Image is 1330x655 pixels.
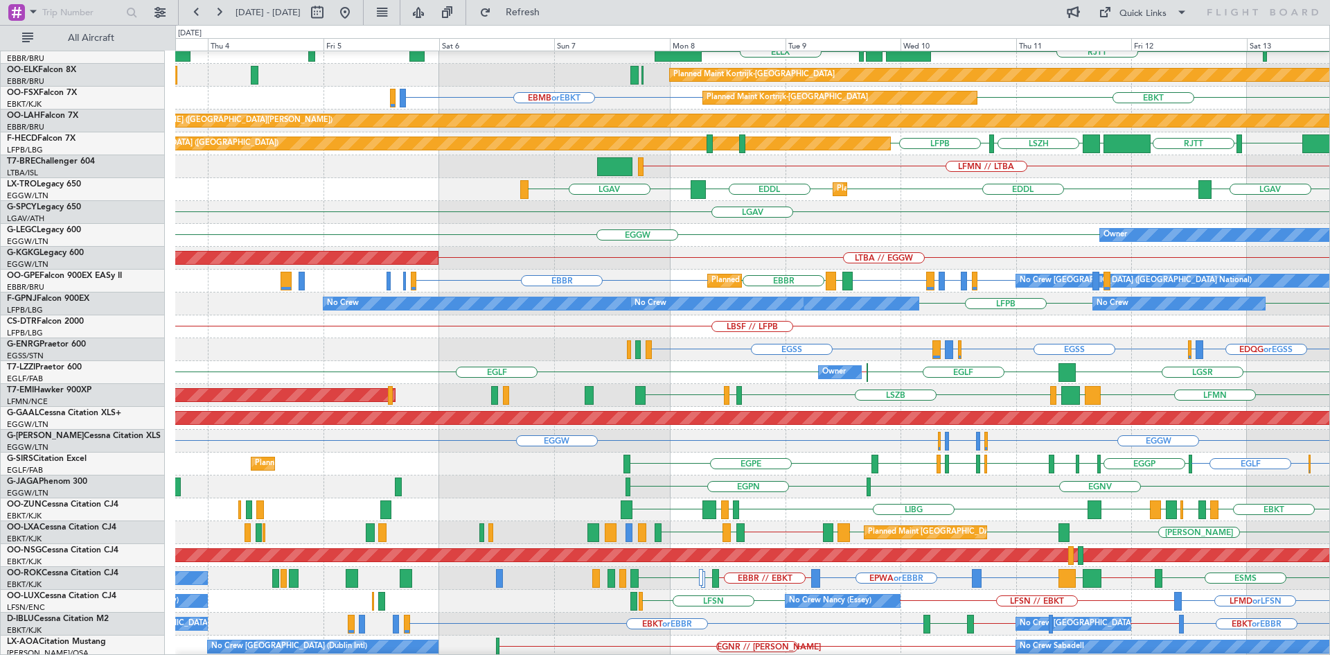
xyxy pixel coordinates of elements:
a: EGLF/FAB [7,374,43,384]
div: Planned Maint [GEOGRAPHIC_DATA] ([GEOGRAPHIC_DATA] National) [868,522,1119,543]
a: OO-ROKCessna Citation CJ4 [7,569,118,577]
a: T7-LZZIPraetor 600 [7,363,82,372]
div: Sat 6 [439,38,555,51]
span: G-JAGA [7,478,39,486]
a: LFMN/NCE [7,396,48,407]
a: EBKT/KJK [7,99,42,110]
button: Refresh [473,1,556,24]
a: LX-AOACitation Mustang [7,638,106,646]
a: EBBR/BRU [7,76,44,87]
span: T7-EMI [7,386,34,394]
span: OO-FSX [7,89,39,97]
a: T7-EMIHawker 900XP [7,386,91,394]
div: Quick Links [1119,7,1167,21]
div: Thu 11 [1016,38,1132,51]
div: Fri 12 [1131,38,1247,51]
div: No Crew [635,293,666,314]
a: OO-NSGCessna Citation CJ4 [7,546,118,554]
a: EGGW/LTN [7,488,48,498]
span: G-KGKG [7,249,39,257]
a: F-GPNJFalcon 900EX [7,295,89,303]
div: Planned Maint [GEOGRAPHIC_DATA] ([GEOGRAPHIC_DATA] National) [711,270,962,291]
a: LGAV/ATH [7,213,44,224]
span: OO-LUX [7,592,39,600]
div: Fri 5 [323,38,439,51]
a: EGGW/LTN [7,191,48,201]
div: Mon 8 [670,38,786,51]
span: OO-LAH [7,112,40,120]
span: OO-GPE [7,272,39,280]
a: EBKT/KJK [7,579,42,590]
a: EGGW/LTN [7,259,48,270]
a: EBKT/KJK [7,625,42,636]
a: G-SIRSCitation Excel [7,455,87,463]
div: Tue 9 [786,38,901,51]
a: EBKT/KJK [7,557,42,567]
span: G-LEGC [7,226,37,234]
button: All Aircraft [15,27,150,49]
span: Refresh [494,8,552,17]
span: G-ENRG [7,340,39,349]
span: G-[PERSON_NAME] [7,432,84,440]
a: EBKT/KJK [7,534,42,544]
a: T7-BREChallenger 604 [7,157,95,166]
span: G-SPCY [7,203,37,211]
span: OO-ELK [7,66,38,74]
div: No Crew Nancy (Essey) [789,591,871,611]
a: EGGW/LTN [7,419,48,430]
a: OO-ELKFalcon 8X [7,66,76,74]
span: [DATE] - [DATE] [236,6,301,19]
a: G-KGKGLegacy 600 [7,249,84,257]
div: Planned Maint [GEOGRAPHIC_DATA] ([GEOGRAPHIC_DATA]) [255,453,473,474]
a: OO-FSXFalcon 7X [7,89,77,97]
span: OO-LXA [7,523,39,532]
div: Planned Maint Kortrijk-[GEOGRAPHIC_DATA] [707,87,868,108]
a: G-SPCYLegacy 650 [7,203,81,211]
div: No Crew [GEOGRAPHIC_DATA] ([GEOGRAPHIC_DATA] National) [1020,270,1252,291]
div: Owner [822,362,846,383]
a: EGLF/FAB [7,465,43,475]
a: EBBR/BRU [7,53,44,64]
a: CS-DTRFalcon 2000 [7,317,84,326]
div: Thu 4 [208,38,323,51]
a: OO-LUXCessna Citation CJ4 [7,592,116,600]
a: EGSS/STN [7,351,44,361]
input: Trip Number [42,2,122,23]
div: Planned Maint Kortrijk-[GEOGRAPHIC_DATA] [673,64,835,85]
a: LFSN/ENC [7,602,45,613]
a: EGGW/LTN [7,442,48,453]
span: LX-AOA [7,638,39,646]
a: LFPB/LBG [7,328,43,338]
a: EGGW/LTN [7,236,48,247]
a: G-ENRGPraetor 600 [7,340,86,349]
div: Planned Maint Dusseldorf [837,179,928,200]
a: G-GAALCessna Citation XLS+ [7,409,121,417]
span: T7-LZZI [7,363,35,372]
span: CS-DTR [7,317,37,326]
a: OO-LXACessna Citation CJ4 [7,523,116,532]
span: D-IBLU [7,615,34,623]
div: Owner [1103,225,1127,245]
a: OO-LAHFalcon 7X [7,112,78,120]
span: G-GAAL [7,409,39,417]
span: All Aircraft [36,33,146,43]
a: EBBR/BRU [7,282,44,292]
button: Quick Links [1092,1,1194,24]
span: LX-TRO [7,180,37,189]
div: Sun 7 [554,38,670,51]
span: G-SIRS [7,455,33,463]
a: LX-TROLegacy 650 [7,180,81,189]
span: OO-NSG [7,546,42,554]
a: OO-ZUNCessna Citation CJ4 [7,500,118,509]
a: EBBR/BRU [7,122,44,132]
a: LFPB/LBG [7,305,43,315]
a: LTBA/ISL [7,168,38,178]
a: EBKT/KJK [7,511,42,521]
div: Wed 10 [901,38,1016,51]
div: No Crew [327,293,359,314]
div: [DATE] [178,28,202,40]
a: D-IBLUCessna Citation M2 [7,615,109,623]
span: F-HECD [7,134,37,143]
a: G-LEGCLegacy 600 [7,226,81,234]
a: LFPB/LBG [7,145,43,155]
